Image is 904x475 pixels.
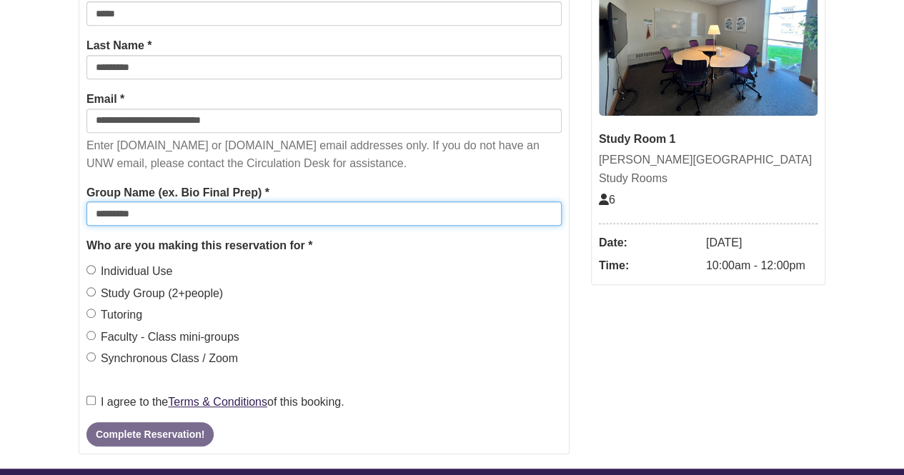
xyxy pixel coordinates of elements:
[86,331,96,340] input: Faculty - Class mini-groups
[86,422,214,446] button: Complete Reservation!
[86,352,96,361] input: Synchronous Class / Zoom
[86,306,142,324] label: Tutoring
[86,136,562,173] p: Enter [DOMAIN_NAME] or [DOMAIN_NAME] email addresses only. If you do not have an UNW email, pleas...
[599,194,615,206] span: The capacity of this space
[86,287,96,296] input: Study Group (2+people)
[86,309,96,318] input: Tutoring
[86,184,269,202] label: Group Name (ex. Bio Final Prep) *
[599,151,818,187] div: [PERSON_NAME][GEOGRAPHIC_DATA] Study Rooms
[86,328,239,346] label: Faculty - Class mini-groups
[86,396,96,405] input: I agree to theTerms & Conditionsof this booking.
[86,284,223,303] label: Study Group (2+people)
[86,90,124,109] label: Email *
[86,236,562,255] legend: Who are you making this reservation for *
[86,349,238,368] label: Synchronous Class / Zoom
[86,36,152,55] label: Last Name *
[86,393,344,411] label: I agree to the of this booking.
[168,396,267,408] a: Terms & Conditions
[599,254,699,277] dt: Time:
[86,262,173,281] label: Individual Use
[599,130,818,149] div: Study Room 1
[599,231,699,254] dt: Date:
[706,231,818,254] dd: [DATE]
[706,254,818,277] dd: 10:00am - 12:00pm
[86,265,96,274] input: Individual Use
